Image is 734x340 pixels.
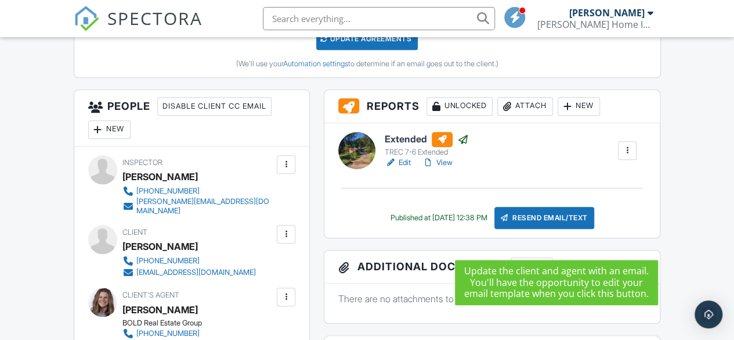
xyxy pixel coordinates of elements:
[122,318,265,328] div: BOLD Real Estate Group
[136,329,200,338] div: [PHONE_NUMBER]
[122,291,179,299] span: Client's Agent
[385,132,469,147] h6: Extended
[324,250,660,284] h3: Additional Documents
[426,97,493,116] div: Unlocked
[422,157,453,169] a: View
[107,6,203,30] span: SPECTORA
[283,59,348,68] a: Automation settings
[494,207,594,229] div: Resend Email/Text
[122,255,256,267] a: [PHONE_NUMBER]
[390,213,487,223] div: Published at [DATE] 12:38 PM
[558,97,600,116] div: New
[324,90,660,123] h3: Reports
[695,300,722,328] div: Open Intercom Messenger
[122,168,198,185] div: [PERSON_NAME]
[511,257,553,276] div: New
[88,120,131,139] div: New
[136,187,200,196] div: [PHONE_NUMBER]
[385,132,469,158] a: Extended TREC 7-6 Extended
[263,7,495,30] input: Search everything...
[385,157,411,169] a: Edit
[157,97,272,116] div: Disable Client CC Email
[74,90,310,146] h3: People
[136,268,256,277] div: [EMAIL_ADDRESS][DOMAIN_NAME]
[122,197,274,216] a: [PERSON_NAME][EMAIL_ADDRESS][DOMAIN_NAME]
[74,16,203,40] a: SPECTORA
[122,185,274,197] a: [PHONE_NUMBER]
[338,292,646,305] p: There are no attachments to this inspection.
[497,97,553,116] div: Attach
[537,19,653,30] div: Pfaff Home Inspection
[122,158,162,167] span: Inspector
[74,6,99,31] img: The Best Home Inspection Software - Spectora
[385,148,469,157] div: TREC 7-6 Extended
[122,267,256,278] a: [EMAIL_ADDRESS][DOMAIN_NAME]
[122,228,147,237] span: Client
[136,256,200,266] div: [PHONE_NUMBER]
[316,28,418,50] div: Update Agreements
[122,238,198,255] div: [PERSON_NAME]
[122,301,198,318] a: [PERSON_NAME]
[122,328,256,339] a: [PHONE_NUMBER]
[83,59,652,69] div: (We'll use your to determine if an email goes out to the client.)
[136,197,274,216] div: [PERSON_NAME][EMAIL_ADDRESS][DOMAIN_NAME]
[569,7,645,19] div: [PERSON_NAME]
